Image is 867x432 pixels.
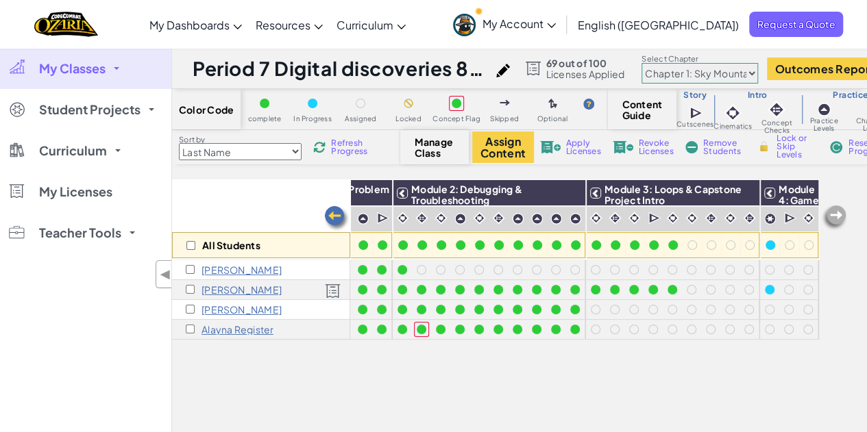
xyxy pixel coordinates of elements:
img: IconCinematic.svg [802,212,815,225]
img: iconPencil.svg [496,64,510,77]
p: Sophia Bruzos [202,264,282,275]
a: My Dashboards [143,6,249,43]
span: Module 2: Debugging & Troubleshooting [411,183,522,206]
img: IconCutscene.svg [784,212,797,225]
img: IconCinematic.svg [396,212,409,225]
img: IconCinematic.svg [473,212,486,225]
button: Assign Content [472,131,534,163]
span: Practice Levels [801,117,847,132]
span: Color Code [179,104,234,115]
img: IconInteractive.svg [743,212,756,225]
label: Sort by [179,134,302,145]
span: Optional [537,115,568,123]
img: IconCutscene.svg [689,105,704,120]
a: Request a Quote [749,12,843,37]
img: IconLicenseApply.svg [540,141,561,153]
a: My Account [446,3,563,46]
img: IconCutscene.svg [377,212,390,225]
span: Refresh Progress [331,139,374,155]
img: IconCinematic.svg [589,212,602,225]
a: Resources [249,6,330,43]
p: All Students [202,240,260,251]
span: Teacher Tools [39,227,121,239]
span: Module 4: Game Design & Capstone Project [779,183,826,239]
img: IconPracticeLevel.svg [357,213,369,225]
span: Content Guide [622,99,663,120]
img: IconCinematic.svg [435,212,448,225]
span: Remove Students [703,139,744,155]
span: Revoke Licenses [639,139,674,155]
img: IconCinematic.svg [724,212,737,225]
img: IconInteractive.svg [767,100,786,119]
span: Concept Checks [752,119,801,134]
img: IconCinematic.svg [628,212,641,225]
span: Lock or Skip Levels [777,134,817,159]
span: Cutscenes [676,120,713,128]
span: Concept Flag [432,115,480,123]
img: Home [34,10,98,38]
span: Cinematics [713,123,752,130]
a: Ozaria by CodeCombat logo [34,10,98,38]
span: Module 3: Loops & Capstone Project Intro [605,183,742,206]
img: avatar [453,14,476,36]
img: Licensed [325,283,341,298]
span: ◀ [160,264,171,284]
img: IconCutscene.svg [648,212,661,225]
span: My Account [483,16,556,31]
span: Curriculum [39,144,107,157]
h1: Period 7 Digital discoveries 8th grade [DATE] to [DATE] [193,55,489,81]
img: IconHint.svg [583,99,594,110]
img: IconInteractive.svg [415,212,428,225]
span: My Dashboards [149,18,230,32]
span: Assigned [345,115,377,123]
span: My Licenses [39,186,112,198]
img: IconLicenseRevoke.svg [613,141,633,153]
img: IconReset.svg [829,141,843,153]
img: IconPracticeLevel.svg [454,213,466,225]
span: English ([GEOGRAPHIC_DATA]) [578,18,739,32]
img: IconCapstoneLevel.svg [764,213,776,225]
span: My Classes [39,62,106,75]
img: IconReload.svg [313,141,326,153]
img: IconInteractive.svg [492,212,505,225]
h3: Story [676,90,713,101]
img: IconPracticeLevel.svg [570,213,581,225]
img: IconLock.svg [757,140,771,153]
h3: Intro [713,90,801,101]
a: Curriculum [330,6,413,43]
img: IconInteractive.svg [609,212,622,225]
span: Module 1: Algorithms & Problem Solving [237,183,389,206]
img: IconPracticeLevel.svg [531,213,543,225]
span: Curriculum [337,18,393,32]
img: IconCinematic.svg [723,103,742,123]
span: Resources [256,18,310,32]
span: Locked [395,115,421,123]
img: IconInteractive.svg [705,212,718,225]
img: IconRemoveStudents.svg [685,141,698,153]
span: complete [248,115,282,123]
img: IconOptionalLevel.svg [548,99,557,110]
label: Select Chapter [642,53,758,64]
img: IconCinematic.svg [685,212,698,225]
span: Apply Licenses [566,139,601,155]
img: IconSkippedLevel.svg [500,100,510,105]
span: Manage Class [415,136,455,158]
img: IconCinematic.svg [666,212,679,225]
img: IconPracticeLevel.svg [817,103,831,116]
img: IconPracticeLevel.svg [512,213,524,225]
span: Student Projects [39,103,141,116]
span: Skipped [490,115,519,123]
p: Arianna Osorio [202,284,282,295]
span: In Progress [293,115,332,123]
span: Licenses Applied [546,68,625,79]
p: Amiah Ratcliff [202,304,282,315]
img: IconPracticeLevel.svg [550,213,562,225]
p: Alayna Register [202,324,273,335]
img: Arrow_Left_Inactive.png [820,204,848,231]
img: Arrow_Left.png [323,205,350,232]
span: 69 out of 100 [546,58,625,68]
a: English ([GEOGRAPHIC_DATA]) [571,6,746,43]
